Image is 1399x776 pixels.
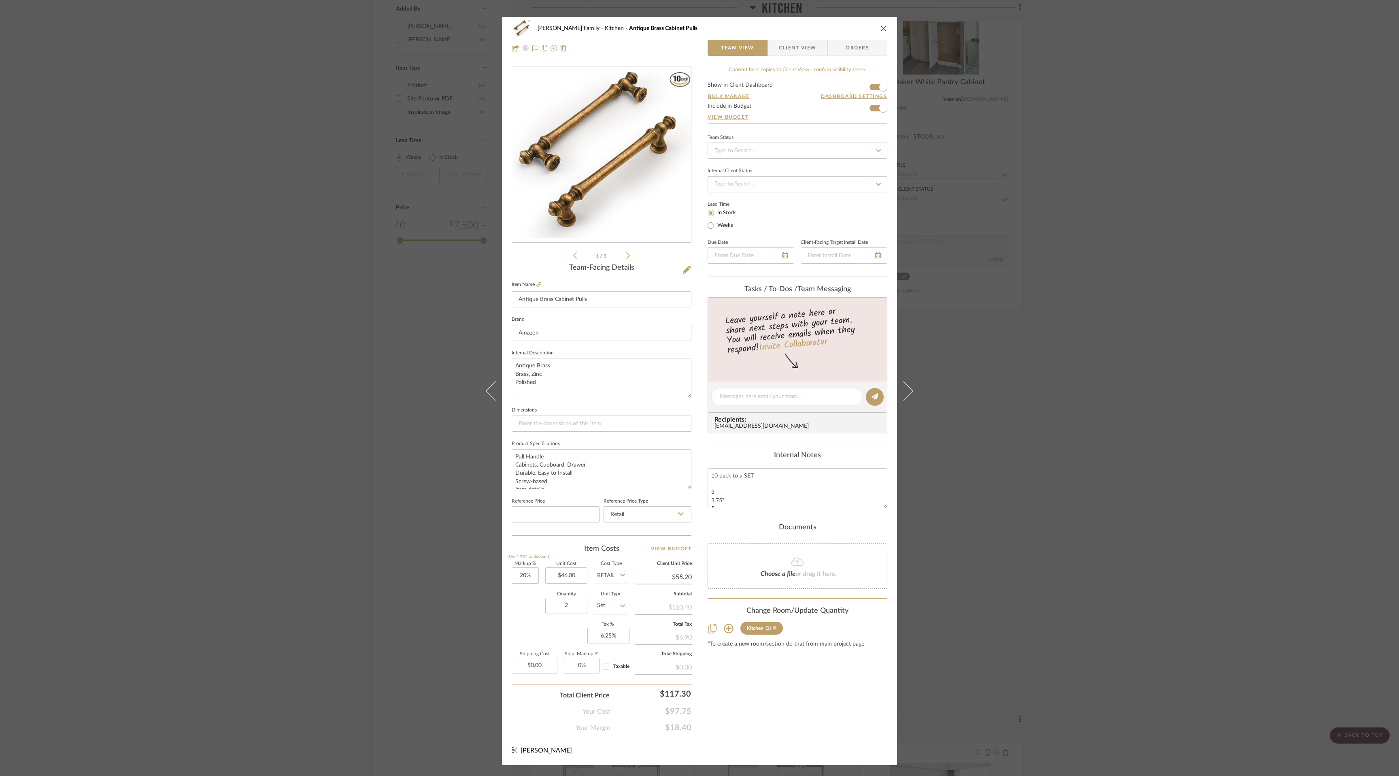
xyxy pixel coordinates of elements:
[747,625,763,631] div: Kitchen
[635,652,692,656] label: Total Shipping
[596,254,600,258] span: 1
[512,281,541,288] label: Item Name
[545,592,587,596] label: Quantity
[708,143,887,159] input: Type to Search…
[512,544,691,554] div: Item Costs
[512,20,531,36] img: 3223997b-6e18-4113-90fa-9581c374844a_48x40.jpg
[610,707,691,716] span: $97.75
[610,723,691,733] span: $18.40
[635,659,692,674] div: $0.00
[880,25,887,32] button: close
[614,686,695,702] div: $117.30
[629,26,697,31] span: Antique Brass Cabinet Pulls
[761,571,795,577] span: Choose a file
[707,303,889,357] div: Leave yourself a note here or share next steps with your team. You will receive emails when they ...
[744,286,797,293] span: Tasks / To-Dos /
[708,247,794,264] input: Enter Due Date
[708,169,752,173] div: Internal Client Status
[512,499,545,503] label: Reference Price
[512,72,691,238] img: 3223997b-6e18-4113-90fa-9581c374844a_436x436.jpg
[613,664,629,669] span: Taxable
[605,26,629,31] span: Kitchen
[795,571,837,577] span: or drag it here.
[583,707,610,716] span: Your Cost
[512,562,539,566] label: Markup %
[708,93,750,100] button: Bulk Manage
[512,408,537,412] label: Dimensions
[765,625,771,631] div: (2)
[512,67,691,243] div: 0
[708,200,749,208] label: Lead Time
[604,499,648,503] label: Reference Price Type
[759,335,828,355] a: Invite Collaborator
[512,318,525,322] label: Brand
[779,40,816,56] span: Client View
[801,247,887,264] input: Enter Install Date
[560,45,567,51] img: Remove from project
[560,691,610,700] span: Total Client Price
[545,562,587,566] label: Unit Cost
[538,26,605,31] span: [PERSON_NAME] Family
[635,623,692,627] label: Total Tax
[708,114,887,120] a: View Budget
[587,623,628,627] label: Tax %
[635,629,692,644] div: $6.90
[708,241,728,245] label: Due Date
[594,592,628,596] label: Unit Type
[576,723,610,733] span: Your Margin
[708,641,887,648] div: *To create a new room/section do that from main project page
[604,254,608,258] span: 3
[512,264,691,273] div: Team-Facing Details
[635,562,692,566] label: Client Unit Price
[564,652,600,656] label: Ship. Markup %
[708,285,887,294] div: team Messaging
[600,254,604,258] span: /
[708,66,887,74] div: Content here copies to Client View - confirm visibility there.
[635,592,692,596] label: Subtotal
[512,416,691,432] input: Enter the dimensions of this item
[708,136,734,140] div: Team Status
[708,176,887,192] input: Type to Search…
[716,209,736,217] label: In Stock
[714,423,884,430] div: [EMAIL_ADDRESS][DOMAIN_NAME]
[721,40,754,56] span: Team View
[714,416,884,423] span: Recipients:
[512,351,554,355] label: Internal Description
[821,93,887,100] button: Dashboard Settings
[594,562,628,566] label: Cost Type
[837,40,878,56] span: Orders
[512,291,691,307] input: Enter Item Name
[512,442,560,446] label: Product Specifications
[708,607,887,616] div: Change Room/Update Quantity
[708,523,887,532] div: Documents
[512,652,557,656] label: Shipping Cost
[708,451,887,460] div: Internal Notes
[651,544,692,554] a: View Budget
[521,747,572,754] span: [PERSON_NAME]
[716,222,733,229] label: Weeks
[801,241,868,245] label: Client-Facing Target Install Date
[512,325,691,341] input: Enter Brand
[708,208,749,230] mat-radio-group: Select item type
[635,599,692,614] div: $110.40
